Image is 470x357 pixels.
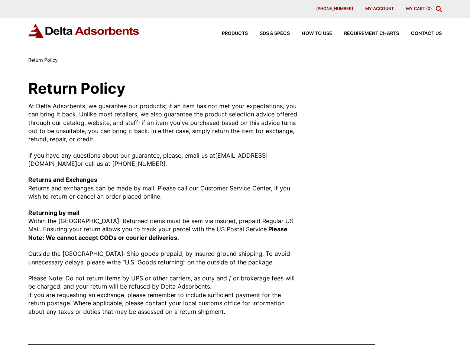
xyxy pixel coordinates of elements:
a: SDS & SPECS [248,31,290,36]
p: Please Note: Do not return items by UPS or other carriers, as duty and / or brokerage fees will b... [28,274,298,316]
a: Contact Us [399,31,442,36]
span: Products [222,31,248,36]
strong: Returning by mail [28,209,79,216]
p: If you have any questions about our guarantee, please, email us at [EMAIL_ADDRESS][DOMAIN_NAME] o... [28,151,298,168]
span: Return Policy [28,57,58,63]
span: How to Use [302,31,332,36]
a: How to Use [290,31,332,36]
a: My Cart (0) [406,6,432,11]
span: Requirement Charts [344,31,399,36]
strong: Returns and Exchanges [28,176,97,183]
span: SDS & SPECS [260,31,290,36]
span: [PHONE_NUMBER] [316,7,353,11]
img: Delta Adsorbents [28,24,140,38]
div: Toggle Modal Content [436,6,442,12]
p: Within the [GEOGRAPHIC_DATA]: Returned items must be sent via insured, prepaid Regular US Mail. E... [28,209,298,242]
p: Returns and exchanges can be made by mail. Please call our Customer Service Center, if you wish t... [28,176,298,200]
span: Contact Us [411,31,442,36]
a: [PHONE_NUMBER] [310,6,359,12]
p: Outside the [GEOGRAPHIC_DATA]: Ship goods prepaid, by insured ground shipping. To avoid unnecessa... [28,250,298,266]
a: Products [210,31,248,36]
a: My account [359,6,400,12]
span: 0 [428,6,430,11]
strong: Please Note: We cannot accept CODs or courier deliveries. [28,225,288,241]
h1: Return Policy [28,81,298,96]
span: My account [365,7,394,11]
p: At Delta Adsorbents, we guarantee our products; if an item has not met your expectations, you can... [28,102,298,144]
a: Requirement Charts [332,31,399,36]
